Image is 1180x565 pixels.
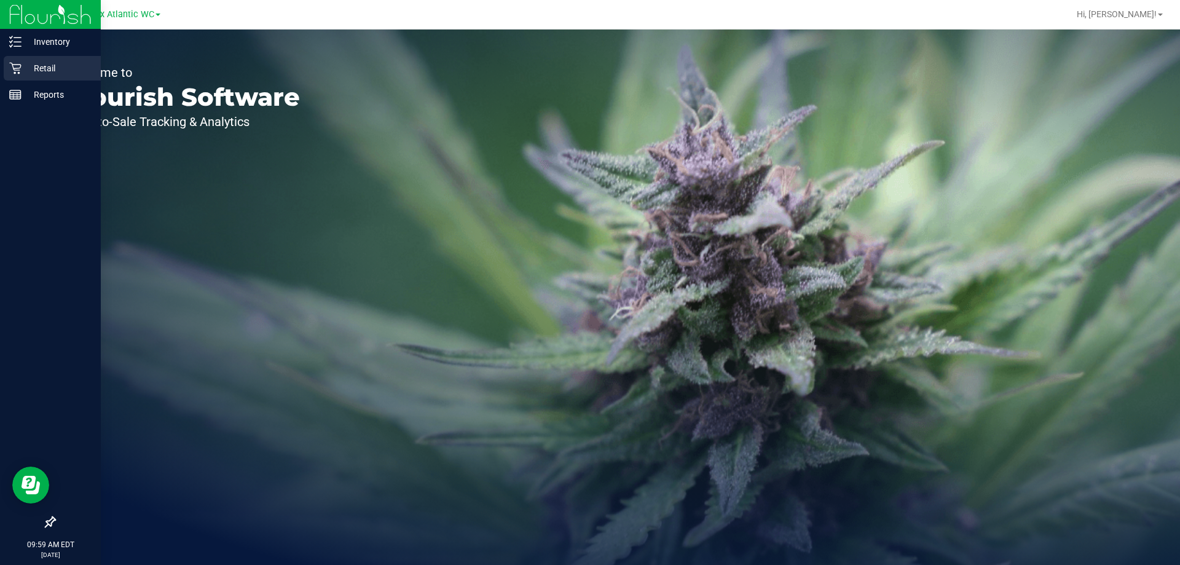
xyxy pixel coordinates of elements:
[6,550,95,559] p: [DATE]
[66,116,300,128] p: Seed-to-Sale Tracking & Analytics
[22,61,95,76] p: Retail
[6,539,95,550] p: 09:59 AM EDT
[9,62,22,74] inline-svg: Retail
[66,66,300,79] p: Welcome to
[12,467,49,504] iframe: Resource center
[9,36,22,48] inline-svg: Inventory
[1077,9,1157,19] span: Hi, [PERSON_NAME]!
[22,34,95,49] p: Inventory
[90,9,154,20] span: Jax Atlantic WC
[9,89,22,101] inline-svg: Reports
[66,85,300,109] p: Flourish Software
[22,87,95,102] p: Reports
